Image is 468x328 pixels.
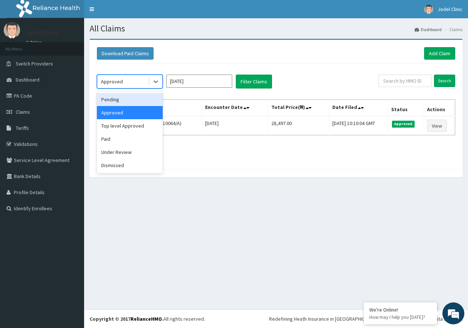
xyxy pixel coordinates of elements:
[131,316,162,322] a: RelianceHMO
[424,100,455,117] th: Actions
[388,100,424,117] th: Status
[97,132,163,146] div: Paid
[329,100,388,117] th: Date Filed
[269,315,463,323] div: Redefining Heath Insurance in [GEOGRAPHIC_DATA] using Telemedicine and Data Science!
[392,121,415,127] span: Approved
[26,40,43,45] a: Online
[268,100,329,117] th: Total Price(₦)
[442,26,463,33] li: Claims
[378,75,431,87] input: Search by HMO ID
[26,30,58,36] p: Jodel Clinic
[84,309,468,328] footer: All rights reserved.
[16,76,39,83] span: Dashboard
[90,24,463,33] h1: All Claims
[415,26,442,33] a: Dashboard
[16,60,53,67] span: Switch Providers
[97,146,163,159] div: Under Review
[16,109,30,115] span: Claims
[434,75,455,87] input: Search
[202,100,268,117] th: Encounter Date
[369,314,431,320] p: How may I help you today?
[14,37,30,55] img: d_794563401_company_1708531726252_794563401
[166,75,232,88] input: Select Month and Year
[97,159,163,172] div: Dismissed
[42,92,101,166] span: We're online!
[97,47,154,60] button: Download Paid Claims
[369,306,431,313] div: We're Online!
[424,47,455,60] a: Add Claim
[424,5,433,14] img: User Image
[120,4,137,21] div: Minimize live chat window
[438,6,463,12] span: Jodel Clinic
[97,106,163,119] div: Approved
[236,75,272,88] button: Filter Claims
[268,116,329,135] td: 28,497.00
[4,200,139,225] textarea: Type your message and hit 'Enter'
[101,78,123,85] div: Approved
[202,116,268,135] td: [DATE]
[97,119,163,132] div: Top level Approved
[427,120,447,132] a: View
[4,22,20,38] img: User Image
[90,316,163,322] strong: Copyright © 2017 .
[97,93,163,106] div: Pending
[38,41,123,50] div: Chat with us now
[16,125,29,131] span: Tariffs
[329,116,388,135] td: [DATE] 10:10:04 GMT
